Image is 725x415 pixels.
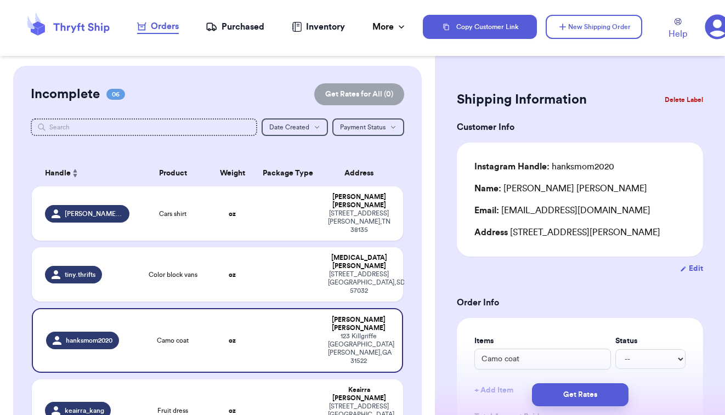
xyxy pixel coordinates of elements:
[66,336,112,345] span: hanksmom2020
[332,118,404,136] button: Payment Status
[669,27,687,41] span: Help
[328,270,390,295] div: [STREET_ADDRESS] [GEOGRAPHIC_DATA] , SD 57032
[71,167,80,180] button: Sort ascending
[136,160,211,186] th: Product
[457,296,703,309] h3: Order Info
[229,271,236,278] strong: oz
[149,270,197,279] span: Color block vans
[474,206,499,215] span: Email:
[474,226,686,239] div: [STREET_ADDRESS][PERSON_NAME]
[474,204,686,217] div: [EMAIL_ADDRESS][DOMAIN_NAME]
[106,89,125,100] span: 06
[474,228,508,237] span: Address
[474,182,647,195] div: [PERSON_NAME] [PERSON_NAME]
[45,168,71,179] span: Handle
[159,209,186,218] span: Cars shirt
[210,160,254,186] th: Weight
[328,193,390,209] div: [PERSON_NAME] [PERSON_NAME]
[615,336,686,346] label: Status
[292,20,345,33] a: Inventory
[328,254,390,270] div: [MEDICAL_DATA] [PERSON_NAME]
[65,270,95,279] span: tiny.thrifts
[328,316,389,332] div: [PERSON_NAME] [PERSON_NAME]
[262,118,328,136] button: Date Created
[254,160,321,186] th: Package Type
[206,20,264,33] a: Purchased
[328,386,390,402] div: Keairra [PERSON_NAME]
[31,118,258,136] input: Search
[546,15,642,39] button: New Shipping Order
[474,184,501,193] span: Name:
[229,337,236,344] strong: oz
[680,263,703,274] button: Edit
[457,91,587,109] h2: Shipping Information
[314,83,404,105] button: Get Rates for All (0)
[229,211,236,217] strong: oz
[137,20,179,33] div: Orders
[65,209,123,218] span: [PERSON_NAME].[PERSON_NAME].[PERSON_NAME]
[157,406,188,415] span: Fruit dress
[660,88,707,112] button: Delete Label
[269,124,309,130] span: Date Created
[372,20,407,33] div: More
[474,160,614,173] div: hanksmom2020
[65,406,104,415] span: keairra_kang
[669,18,687,41] a: Help
[328,332,389,365] div: 123 Killgriffe [GEOGRAPHIC_DATA][PERSON_NAME] , GA 31522
[532,383,628,406] button: Get Rates
[321,160,403,186] th: Address
[474,336,611,346] label: Items
[137,20,179,34] a: Orders
[340,124,386,130] span: Payment Status
[157,336,189,345] span: Camo coat
[423,15,537,39] button: Copy Customer Link
[474,162,550,171] span: Instagram Handle:
[457,121,703,134] h3: Customer Info
[229,407,236,414] strong: oz
[31,86,100,103] h2: Incomplete
[328,209,390,234] div: [STREET_ADDRESS] [PERSON_NAME] , TN 38135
